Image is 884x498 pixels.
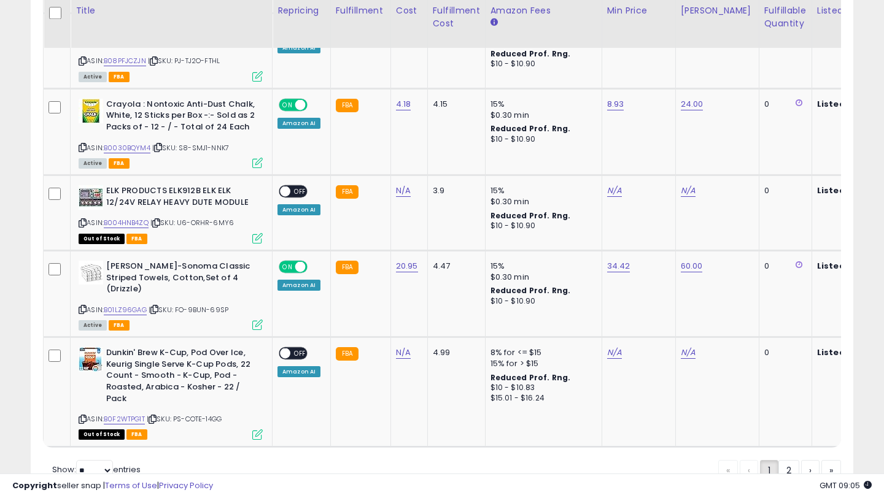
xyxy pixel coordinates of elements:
[104,305,147,315] a: B01LZ96GAG
[126,234,147,244] span: FBA
[290,348,310,359] span: OFF
[764,185,802,196] div: 0
[396,347,411,359] a: N/A
[104,218,149,228] a: B004HNB4ZQ
[607,260,630,272] a: 34.42
[149,305,228,315] span: | SKU: FO-9BUN-69SP
[490,272,592,283] div: $0.30 min
[106,347,255,407] b: Dunkin' Brew K-Cup, Pod Over Ice, Keurig Single Serve K-Cup Pods, 22 Count - Smooth - K-Cup, Pod ...
[79,429,125,440] span: All listings that are currently out of stock and unavailable for purchase on Amazon
[764,99,802,110] div: 0
[79,261,103,285] img: 41ehOn64M5L._SL40_.jpg
[817,260,873,272] b: Listed Price:
[607,4,670,17] div: Min Price
[79,99,103,123] img: 51nVvBX0zfL._SL40_.jpg
[79,347,103,372] img: 51+CKIUluRL._SL40_.jpg
[277,204,320,215] div: Amazon AI
[490,110,592,121] div: $0.30 min
[104,414,145,424] a: B0F2WTPG1T
[106,261,255,298] b: [PERSON_NAME]-Sonoma Classic Striped Towels, Cotton,Set of 4 (Drizzle)
[148,56,220,66] span: | SKU: PJ-TJ2O-FTHL
[104,56,146,66] a: B08PFJCZJN
[490,347,592,358] div: 8% for <= $15
[336,99,359,112] small: FBA
[433,261,476,272] div: 4.47
[79,320,107,331] span: All listings currently available for purchase on Amazon
[778,460,799,481] a: 2
[490,196,592,207] div: $0.30 min
[764,347,802,358] div: 0
[433,185,476,196] div: 3.9
[817,98,873,110] b: Listed Price:
[336,261,359,274] small: FBA
[277,366,320,377] div: Amazon AI
[490,221,592,231] div: $10 - $10.90
[490,4,597,17] div: Amazon Fees
[79,347,263,438] div: ASIN:
[277,118,320,129] div: Amazon AI
[396,98,411,110] a: 4.18
[490,358,592,369] div: 15% for > $15
[79,23,263,80] div: ASIN:
[152,143,229,153] span: | SKU: S8-SMJ1-NNK7
[681,347,696,359] a: N/A
[280,99,295,110] span: ON
[109,72,130,82] span: FBA
[52,464,141,475] span: Show: entries
[79,72,107,82] span: All listings currently available for purchase on Amazon
[79,185,103,210] img: 511+ADsfqqL._SL40_.jpg
[490,48,571,59] b: Reduced Prof. Rng.
[336,4,386,17] div: Fulfillment
[490,285,571,296] b: Reduced Prof. Rng.
[607,185,622,197] a: N/A
[681,260,703,272] a: 60.00
[490,17,498,28] small: Amazon Fees.
[490,185,592,196] div: 15%
[490,296,592,307] div: $10 - $10.90
[490,372,571,383] b: Reduced Prof. Rng.
[79,158,107,169] span: All listings currently available for purchase on Amazon
[12,480,57,491] strong: Copyright
[336,185,359,199] small: FBA
[820,480,872,491] span: 2025-08-17 09:05 GMT
[147,414,222,424] span: | SKU: PS-COTE-14GG
[760,460,778,481] a: 1
[681,4,754,17] div: [PERSON_NAME]
[396,185,411,197] a: N/A
[433,4,480,30] div: Fulfillment Cost
[681,185,696,197] a: N/A
[76,4,267,17] div: Title
[396,4,422,17] div: Cost
[829,464,833,477] span: »
[490,393,592,404] div: $15.01 - $16.24
[79,99,263,167] div: ASIN:
[433,347,476,358] div: 4.99
[607,98,624,110] a: 8.93
[109,320,130,331] span: FBA
[109,158,130,169] span: FBA
[817,185,873,196] b: Listed Price:
[290,186,310,197] span: OFF
[490,210,571,221] b: Reduced Prof. Rng.
[396,260,418,272] a: 20.95
[126,429,147,440] span: FBA
[433,99,476,110] div: 4.15
[79,234,125,244] span: All listings that are currently out of stock and unavailable for purchase on Amazon
[277,4,325,17] div: Repricing
[306,99,325,110] span: OFF
[490,123,571,134] b: Reduced Prof. Rng.
[764,261,802,272] div: 0
[490,134,592,145] div: $10 - $10.90
[306,262,325,272] span: OFF
[607,347,622,359] a: N/A
[336,347,359,361] small: FBA
[817,347,873,358] b: Listed Price:
[79,185,263,242] div: ASIN:
[490,99,592,110] div: 15%
[490,261,592,272] div: 15%
[159,480,213,491] a: Privacy Policy
[809,464,812,477] span: ›
[104,143,150,153] a: B0030BQYM4
[12,480,213,492] div: seller snap | |
[764,4,807,30] div: Fulfillable Quantity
